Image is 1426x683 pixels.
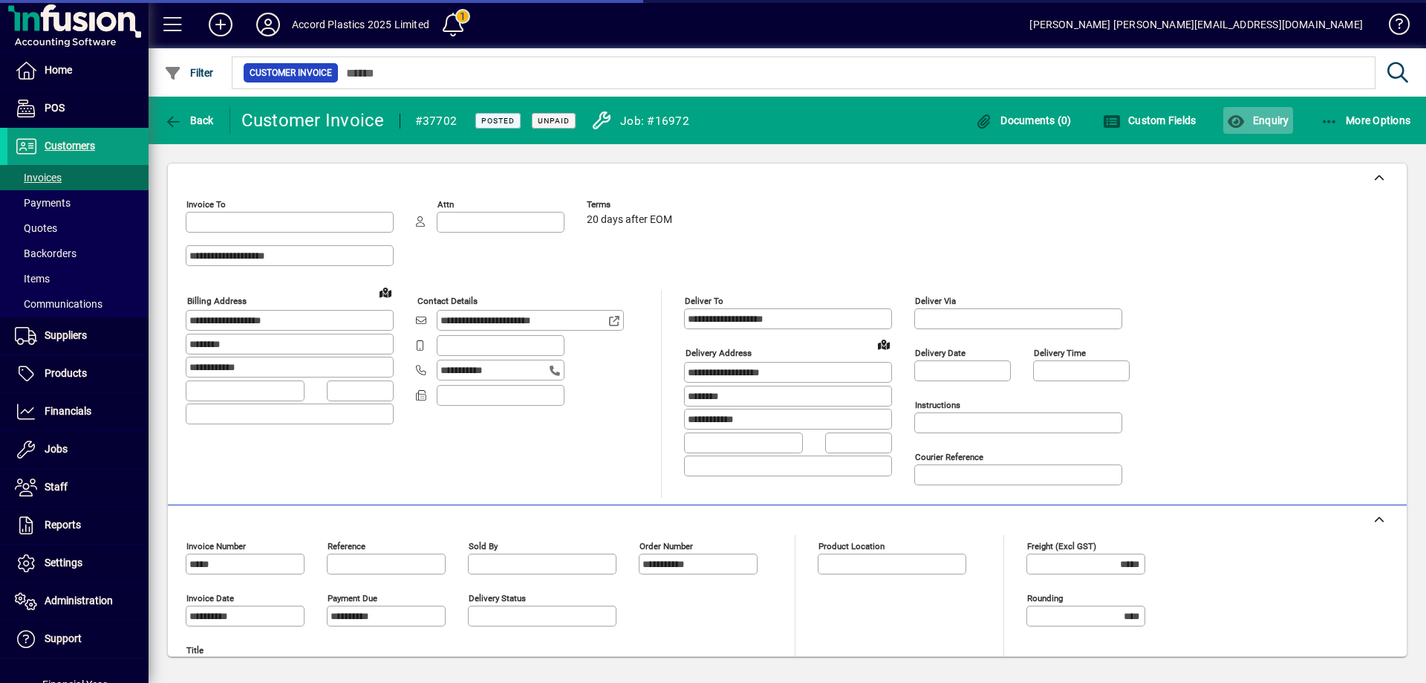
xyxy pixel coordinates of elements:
[164,67,214,79] span: Filter
[915,400,960,410] mat-label: Instructions
[7,90,149,127] a: POS
[818,541,885,551] mat-label: Product location
[1027,541,1096,551] mat-label: Freight (excl GST)
[374,280,397,304] a: View on map
[620,109,689,133] div: Job: #16972
[186,199,226,210] mat-label: Invoice To
[1099,107,1200,134] button: Custom Fields
[45,481,68,493] span: Staff
[292,13,429,36] div: Accord Plastics 2025 Limited
[437,199,454,210] mat-label: Attn
[579,106,693,135] a: Job: #16972
[1223,107,1292,134] button: Enquiry
[587,200,676,210] span: Terms
[7,545,149,582] a: Settings
[7,317,149,355] a: Suppliers
[45,519,81,531] span: Reports
[7,266,149,291] a: Items
[1378,3,1407,51] a: Knowledge Base
[15,197,71,209] span: Payments
[15,247,76,259] span: Backorders
[45,557,82,569] span: Settings
[915,348,966,358] mat-label: Delivery date
[1227,114,1289,126] span: Enquiry
[45,405,91,417] span: Financials
[7,507,149,544] a: Reports
[197,11,244,38] button: Add
[1034,348,1086,358] mat-label: Delivery time
[7,190,149,216] a: Payments
[971,107,1075,134] button: Documents (0)
[7,52,149,89] a: Home
[241,109,385,132] div: Customer Invoice
[538,116,570,126] span: Unpaid
[915,296,956,306] mat-label: Deliver via
[975,114,1072,126] span: Documents (0)
[587,214,672,226] span: 20 days after EOM
[469,593,526,603] mat-label: Delivery status
[7,393,149,430] a: Financials
[7,216,149,241] a: Quotes
[45,595,113,606] span: Administration
[7,583,149,620] a: Administration
[250,65,332,80] span: Customer Invoice
[1027,593,1063,603] mat-label: Rounding
[15,222,57,234] span: Quotes
[164,114,214,126] span: Back
[481,116,515,126] span: Posted
[685,296,723,306] mat-label: Deliver To
[915,452,983,462] mat-label: Courier Reference
[160,59,218,86] button: Filter
[1103,114,1197,126] span: Custom Fields
[244,11,292,38] button: Profile
[639,541,693,551] mat-label: Order number
[7,241,149,266] a: Backorders
[45,367,87,379] span: Products
[7,291,149,317] a: Communications
[45,64,72,76] span: Home
[15,172,62,184] span: Invoices
[469,541,498,551] mat-label: Sold by
[328,593,377,603] mat-label: Payment due
[415,109,458,133] div: #37702
[7,355,149,392] a: Products
[186,593,234,603] mat-label: Invoice date
[7,165,149,190] a: Invoices
[186,541,246,551] mat-label: Invoice number
[7,621,149,658] a: Support
[7,431,149,468] a: Jobs
[45,632,82,644] span: Support
[45,102,65,114] span: POS
[1321,114,1411,126] span: More Options
[872,332,896,356] a: View on map
[7,469,149,506] a: Staff
[45,329,87,341] span: Suppliers
[149,107,230,134] app-page-header-button: Back
[186,645,204,656] mat-label: Title
[1029,13,1363,36] div: [PERSON_NAME] [PERSON_NAME][EMAIL_ADDRESS][DOMAIN_NAME]
[1317,107,1415,134] button: More Options
[45,443,68,455] span: Jobs
[15,273,50,285] span: Items
[15,298,102,310] span: Communications
[328,541,365,551] mat-label: Reference
[45,140,95,152] span: Customers
[160,107,218,134] button: Back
